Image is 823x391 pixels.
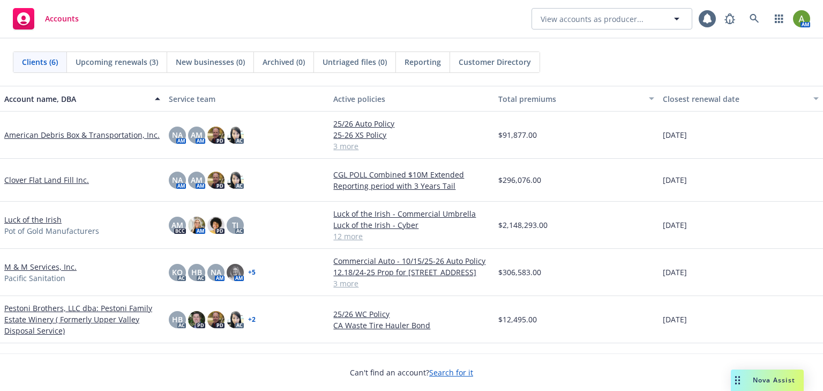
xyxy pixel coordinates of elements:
img: photo [207,311,225,328]
a: Accounts [9,4,83,34]
span: [DATE] [663,129,687,141]
a: Report a Bug [719,8,740,29]
span: [DATE] [663,219,687,231]
img: photo [227,311,244,328]
span: $2,148,293.00 [498,219,548,231]
button: Closest renewal date [659,86,823,112]
span: [DATE] [663,174,687,186]
span: Can't find an account? [350,367,473,378]
a: Luck of the Irish - Cyber [333,219,489,231]
button: View accounts as producer... [532,8,692,29]
span: Pot of Gold Manufacturers [4,225,99,237]
span: AM [191,174,203,186]
span: Customer Directory [459,56,531,68]
a: 12 more [333,231,489,242]
a: CA Waste Tire Hauler Bond [333,320,489,331]
img: photo [227,127,244,144]
a: 3 more [333,141,489,152]
div: Total premiums [498,93,642,105]
a: + 5 [248,269,256,276]
button: Nova Assist [731,370,804,391]
span: [DATE] [663,314,687,325]
span: Untriaged files (0) [323,56,387,68]
a: 3 more [333,278,489,289]
span: [DATE] [663,267,687,278]
a: Pestoni Brothers, LLC dba: Pestoni Family Estate Winery ( Formerly Upper Valley Disposal Service) [4,303,160,336]
span: HB [172,314,183,325]
div: Active policies [333,93,489,105]
span: $296,076.00 [498,174,541,186]
a: Luck of the Irish [4,214,62,225]
span: TJ [232,219,238,231]
img: photo [188,311,205,328]
a: M & M Services, Inc. [4,261,77,272]
img: photo [207,127,225,144]
span: Accounts [45,14,79,23]
img: photo [227,172,244,189]
span: Archived (0) [263,56,305,68]
div: Drag to move [731,370,744,391]
img: photo [207,217,225,234]
span: AM [171,219,183,231]
a: Commercial Auto - 10/15/25-26 Auto Policy [333,255,489,267]
a: 25/26 WC Policy [333,308,489,320]
span: AM [191,129,203,141]
a: 12.18/24-25 Prop for [STREET_ADDRESS] [333,267,489,278]
button: Total premiums [494,86,659,112]
span: $12,495.00 [498,314,537,325]
span: Pacific Sanitation [4,272,65,284]
span: $91,877.00 [498,129,537,141]
img: photo [207,172,225,189]
a: 25-26 XS Policy [333,129,489,141]
span: HB [191,267,202,278]
a: + 2 [248,316,256,323]
span: New businesses (0) [176,56,245,68]
a: Search [744,8,765,29]
span: Reporting [405,56,441,68]
a: CGL POLL Combined $10M Extended Reporting period with 3 Years Tail [333,169,489,191]
img: photo [227,264,244,281]
a: Clover Flat Land Fill Inc. [4,174,89,186]
span: NA [172,174,183,186]
div: Closest renewal date [663,93,807,105]
span: KO [172,267,183,278]
a: Switch app [768,8,790,29]
span: NA [211,267,221,278]
a: American Debris Box & Transportation, Inc. [4,129,160,141]
a: Search for it [429,367,473,378]
span: $306,583.00 [498,267,541,278]
span: NA [172,129,183,141]
span: Upcoming renewals (3) [76,56,158,68]
button: Service team [164,86,329,112]
a: Luck of the Irish - Commercial Umbrella [333,208,489,219]
span: Clients (6) [22,56,58,68]
span: View accounts as producer... [541,13,644,25]
span: Nova Assist [753,375,795,385]
img: photo [793,10,810,27]
a: 25/26 Auto Policy [333,118,489,129]
div: Service team [169,93,325,105]
button: Active policies [329,86,493,112]
div: Account name, DBA [4,93,148,105]
img: photo [188,217,205,234]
